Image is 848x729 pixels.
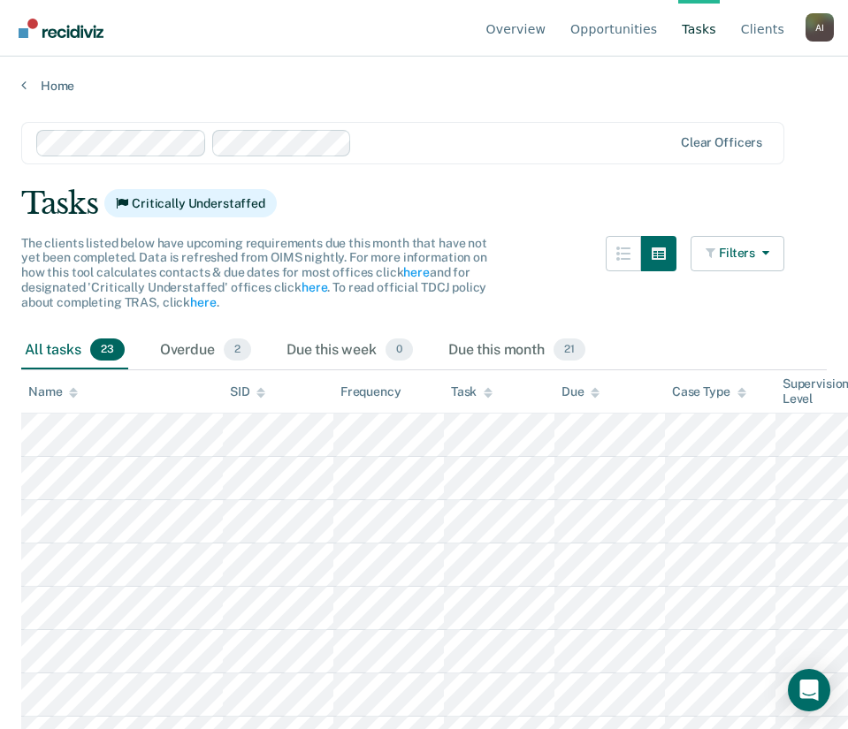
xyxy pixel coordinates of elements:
div: SID [230,384,266,399]
div: Due [562,384,600,399]
div: Frequency [340,384,401,399]
img: Recidiviz [19,19,103,38]
div: A I [806,13,834,42]
span: 23 [90,338,125,361]
a: here [190,295,216,309]
div: Case Type [672,384,746,399]
span: The clients listed below have upcoming requirements due this month that have not yet been complet... [21,236,487,309]
a: here [403,265,429,279]
div: Overdue2 [157,331,255,370]
div: Name [28,384,78,399]
div: All tasks23 [21,331,128,370]
span: 0 [386,338,413,361]
div: Clear officers [681,135,762,150]
span: 2 [224,338,251,361]
div: Due this week0 [283,331,416,370]
button: Filters [691,236,784,271]
div: Open Intercom Messenger [788,669,830,711]
div: Task [451,384,493,399]
a: here [302,280,327,294]
span: 21 [554,338,585,361]
button: Profile dropdown button [806,13,834,42]
a: Home [21,78,827,94]
div: Tasks [21,186,827,222]
span: Critically Understaffed [104,189,277,217]
div: Due this month21 [445,331,589,370]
